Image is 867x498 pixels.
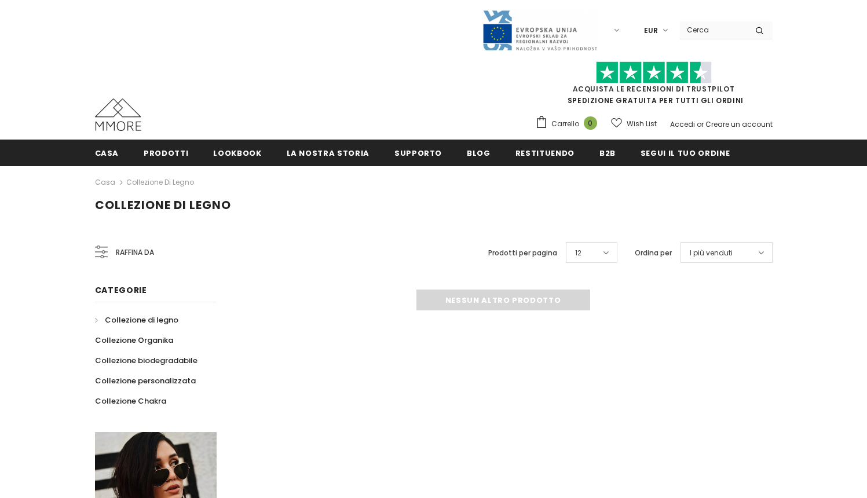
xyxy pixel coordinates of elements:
[635,247,672,259] label: Ordina per
[535,115,603,133] a: Carrello 0
[144,148,188,159] span: Prodotti
[584,116,597,130] span: 0
[551,118,579,130] span: Carrello
[467,148,491,159] span: Blog
[95,391,166,411] a: Collezione Chakra
[482,9,598,52] img: Javni Razpis
[680,21,747,38] input: Search Site
[697,119,704,129] span: or
[611,113,657,134] a: Wish List
[644,25,658,36] span: EUR
[641,148,730,159] span: Segui il tuo ordine
[95,371,196,391] a: Collezione personalizzata
[573,84,735,94] a: Acquista le recensioni di TrustPilot
[482,25,598,35] a: Javni Razpis
[394,148,442,159] span: supporto
[95,375,196,386] span: Collezione personalizzata
[95,310,178,330] a: Collezione di legno
[670,119,695,129] a: Accedi
[596,61,712,84] img: Fidati di Pilot Stars
[105,314,178,325] span: Collezione di legno
[95,140,119,166] a: Casa
[144,140,188,166] a: Prodotti
[599,148,616,159] span: B2B
[599,140,616,166] a: B2B
[95,284,147,296] span: Categorie
[641,140,730,166] a: Segui il tuo ordine
[575,247,581,259] span: 12
[705,119,773,129] a: Creare un account
[287,148,370,159] span: La nostra storia
[95,350,197,371] a: Collezione biodegradabile
[95,175,115,189] a: Casa
[287,140,370,166] a: La nostra storia
[126,177,194,187] a: Collezione di legno
[515,148,575,159] span: Restituendo
[213,148,261,159] span: Lookbook
[394,140,442,166] a: supporto
[95,98,141,131] img: Casi MMORE
[488,247,557,259] label: Prodotti per pagina
[213,140,261,166] a: Lookbook
[95,396,166,407] span: Collezione Chakra
[690,247,733,259] span: I più venduti
[535,67,773,105] span: SPEDIZIONE GRATUITA PER TUTTI GLI ORDINI
[627,118,657,130] span: Wish List
[95,355,197,366] span: Collezione biodegradabile
[95,148,119,159] span: Casa
[515,140,575,166] a: Restituendo
[116,246,154,259] span: Raffina da
[467,140,491,166] a: Blog
[95,330,173,350] a: Collezione Organika
[95,335,173,346] span: Collezione Organika
[95,197,231,213] span: Collezione di legno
